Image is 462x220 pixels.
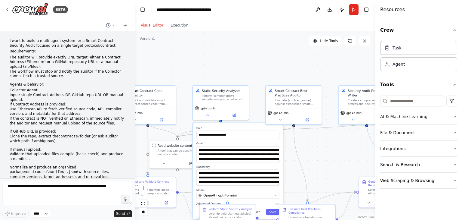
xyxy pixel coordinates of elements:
span: OpenAI - gpt-4o-mini [203,193,237,198]
span: Improve [11,211,26,216]
li: The workflow must stop and notify the auditor if the Collector cannot fetch a trusted source. [10,69,125,79]
button: toggle interactivity [139,208,147,215]
div: Loremipsumd sit ametc adipisci elit s doeiusmodtemp, incididuntut laboreet dolor magnaa enim admi... [368,188,412,195]
label: Goal [196,142,279,145]
div: Perform Static Security Analysis [209,207,252,211]
li: Input: single Contract Address OR GitHub repo URL OR manual upload. [10,93,125,102]
button: Crew [380,22,457,39]
li: Use Etherscan API to fetch verified source code, ABI, compiler version, and metadata for that add... [10,107,125,116]
span: Send [116,211,125,216]
button: Advanced Options [196,202,279,206]
button: No output available [138,200,157,206]
span: gpt-4o-mini [128,111,143,115]
p: Agents & behavior: [10,82,125,87]
code: manifest.json [49,170,77,174]
div: Task [393,45,402,51]
div: Generate Final Security Audit Report [368,180,412,187]
g: Edge from b351286a-9f69-40f5-b9f7-c0640a1e7c0f to 2c476bdb-c0b5-4ff1-b788-4b0d9f9f487c [179,190,356,194]
button: Open in side panel [148,117,174,122]
div: Static Security Analyzer [202,89,246,93]
div: Perform comprehensive security analysis on collected smart contract code by researching known vul... [202,94,246,101]
label: Model [196,188,279,192]
li: Clone the repo, extract the folder (or ask auditor which path if ambiguous). [10,134,125,144]
div: Crew [380,39,457,76]
div: Smart Contract Best Practices AuditorEvaluate {contract_name} against established smart contract ... [265,85,322,125]
div: Agent [393,61,405,67]
div: Security Audit Report WriterCreate a comprehensive, professional security audit report for {contr... [338,85,395,125]
div: Loremip dolor sitametc adipis elit sedd eiu temporin utlabo ({etdolo_magn}: {aliqua_enima}). Mi V... [129,188,173,195]
button: Hide right sidebar [362,5,371,14]
span: gpt-4o-mini [273,111,289,115]
label: Role [196,126,279,130]
li: If manual upload: [10,147,125,162]
button: Switch to previous chat [103,22,118,29]
div: Version 1 [140,36,155,41]
div: Generate Final Security Audit ReportLoremipsumd sit ametc adipisci elit s doeiusmodtemp, incididu... [359,177,415,208]
li: If the contract is NOT verified on Etherscan, immediately notify the auditor and request manual u... [10,116,125,126]
button: fit view [139,200,147,208]
button: Hide left sidebar [138,5,147,14]
span: Advanced Options [196,202,221,206]
div: Collect and Validate Contract Source Code [129,180,173,187]
button: Improve [2,210,29,218]
div: Static Security AnalyzerPerform comprehensive security analysis on collected smart contract code ... [192,85,249,120]
nav: breadcrumb [157,7,211,13]
button: Hide Tools [309,36,342,46]
g: Edge from b351286a-9f69-40f5-b9f7-c0640a1e7c0f to efa58f9c-94ae-46fb-bd59-a64caa0db103 [179,190,197,220]
button: Save [266,209,279,215]
h4: Resources [380,6,405,13]
g: Edge from 53ae2202-57cb-4376-8d1e-28b97faa1dfb to dc414f50-8be2-4406-9400-2a9400aa111e [291,127,310,201]
div: Collect and validate smart contract source code from various sources ({source_type}: {target_inpu... [129,99,173,106]
div: React Flow controls [139,184,147,215]
a: React Flow attribution [358,215,374,219]
button: AI & Machine Learning [380,109,457,124]
li: If GitHub URL is provided: [10,129,125,144]
span: Hide Tools [320,39,338,43]
button: Visual Editor [137,22,167,29]
button: Cancel [248,209,264,215]
p: Requirements: [10,49,125,54]
button: Open in side panel [367,117,393,122]
code: contracts/ [58,134,80,139]
button: File & Document [380,125,457,140]
button: Execution [167,22,192,29]
button: Click to speak your automation idea [121,195,130,204]
button: Open in side panel [158,200,174,206]
div: Create a comprehensive, professional security audit report for {contract_name} that consolidates ... [348,99,392,106]
button: Send [114,210,132,217]
img: ScrapeWebsiteTool [152,143,156,147]
li: Normalize and produce an organized package: , (with source files, compiler versions, target addre... [10,165,125,180]
button: Search & Research [380,157,457,172]
div: A tool that can be used to read a website content. [158,149,203,156]
g: Edge from dc414f50-8be2-4406-9400-2a9400aa111e to 2c476bdb-c0b5-4ff1-b788-4b0d9f9f487c [338,190,356,220]
div: Evaluate Best Practices Compliance [288,207,333,215]
div: Smart Contract Code CollectorCollect and validate smart contract source code from various sources... [119,85,176,125]
button: OpenAI - gpt-4o-mini [196,192,279,199]
p: I want to build a multi-agent system for a Smart Contract Security Audit focused on a single targ... [10,39,125,48]
div: ScrapeWebsiteToolRead website contentA tool that can be used to read a website content. [149,140,206,169]
button: Open in side panel [221,112,247,118]
div: Loremip dolorsitametc adipisci elitsedd ei tem incididun utlabore etdolo magn aliqu enimadmi-veni... [209,212,253,219]
div: Smart Contract Code Collector [129,89,173,98]
button: Start a new chat [120,22,130,29]
button: Open in side panel [294,117,320,122]
button: Integrations [380,141,457,156]
img: Logo [12,3,48,16]
li: If Contract Address is provided: [10,102,125,126]
code: contracts/ [26,170,48,174]
button: Open in side panel [178,161,204,166]
li: Validate that uploaded files compile (basic check) and produce a manifest. [10,152,125,161]
div: Read website content [158,143,192,148]
div: BETA [53,6,68,13]
g: Edge from 7e108603-8f50-439f-a0ed-e4971a599d38 to 7226e0e6-1859-4fe3-a0f8-5641ffaf4274 [146,122,180,137]
li: The auditor will provide exactly ONE target: either a Contract Address (Ethereum) or a GitHub rep... [10,55,125,69]
li: Collector Agent [10,88,125,93]
div: Collect and Validate Contract Source CodeLoremip dolor sitametc adipis elit sedd eiu temporin utl... [119,177,176,208]
g: Edge from 7e108603-8f50-439f-a0ed-e4971a599d38 to b351286a-9f69-40f5-b9f7-c0640a1e7c0f [146,122,150,174]
span: gpt-4o-mini [200,106,216,110]
button: Web Scraping & Browsing [380,173,457,188]
button: zoom in [139,184,147,192]
label: Backstory [196,165,279,168]
span: gpt-4o-mini [346,111,362,115]
button: zoom out [139,192,147,200]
